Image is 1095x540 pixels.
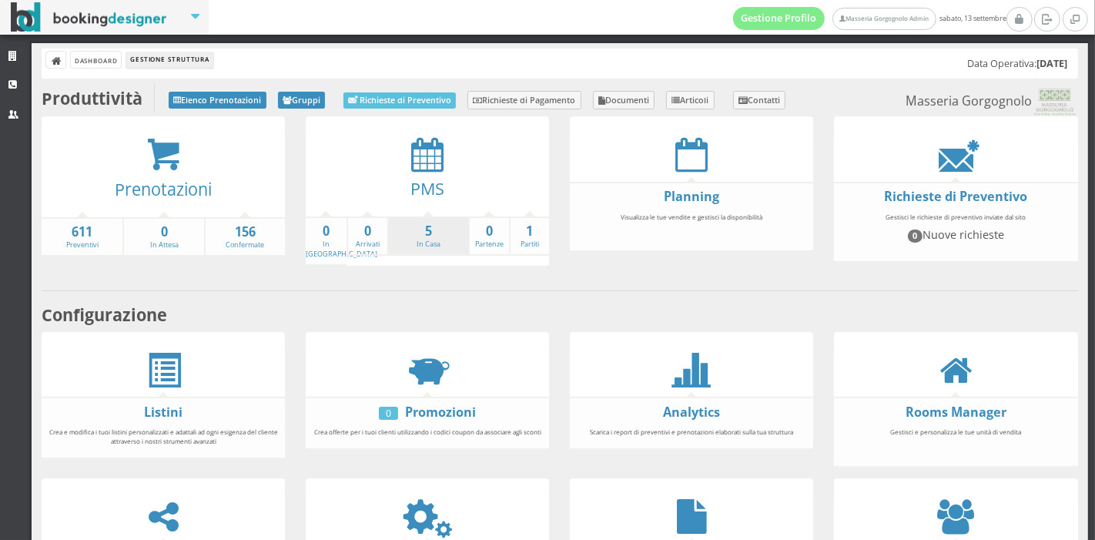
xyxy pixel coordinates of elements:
strong: 0 [470,223,509,240]
a: PMS [410,177,444,200]
strong: 156 [206,223,285,241]
div: Gestisci e personalizza le tue unità di vendita [834,421,1077,461]
span: sabato, 13 settembre [733,7,1006,30]
div: Gestisci le richieste di preventivo inviate dal sito [834,206,1077,257]
h5: Data Operativa: [967,58,1067,69]
strong: 0 [306,223,347,240]
a: Planning [664,188,719,205]
strong: 0 [124,223,203,241]
h4: Nuove richieste [841,228,1070,242]
a: 0In Attesa [124,223,203,250]
a: Listini [144,404,182,421]
a: 611Preventivi [42,223,122,250]
strong: 0 [348,223,387,240]
div: Crea e modifica i tuoi listini personalizzati e adattali ad ogni esigenza del cliente attraverso ... [42,421,285,452]
a: 156Confermate [206,223,285,250]
b: Produttività [42,87,142,109]
img: BookingDesigner.com [11,2,167,32]
a: Articoli [666,91,715,109]
a: Contatti [733,91,786,109]
a: Rooms Manager [906,404,1006,421]
a: Richieste di Preventivo [343,92,456,109]
a: Richieste di Pagamento [467,91,581,109]
strong: 1 [511,223,550,240]
div: Scarica i report di preventivi e prenotazioni elaborati sulla tua struttura [570,421,813,444]
a: Promozioni [405,404,476,421]
a: Dashboard [71,52,121,68]
a: 5In Casa [389,223,468,250]
a: Prenotazioni [115,178,212,200]
a: 0In [GEOGRAPHIC_DATA] [306,223,377,259]
strong: 611 [42,223,122,241]
img: 0603869b585f11eeb13b0a069e529790.png [1032,89,1077,116]
a: 0Partenze [470,223,509,250]
a: Documenti [593,91,655,109]
b: Configurazione [42,304,167,326]
a: Gruppi [278,92,326,109]
div: 0 [379,407,398,420]
a: 1Partiti [511,223,550,250]
a: 0Arrivati [348,223,387,250]
b: [DATE] [1036,57,1067,70]
li: Gestione Struttura [126,52,213,69]
a: Analytics [663,404,720,421]
a: Masseria Gorgognolo Admin [832,8,936,30]
div: Crea offerte per i tuoi clienti utilizzando i codici coupon da associare agli sconti [306,421,549,444]
span: 0 [908,230,923,242]
a: Gestione Profilo [733,7,825,30]
strong: 5 [389,223,468,240]
div: Visualizza le tue vendite e gestisci la disponibilità [570,206,813,247]
a: Elenco Prenotazioni [169,92,266,109]
a: Richieste di Preventivo [884,188,1027,205]
small: Masseria Gorgognolo [906,89,1077,116]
